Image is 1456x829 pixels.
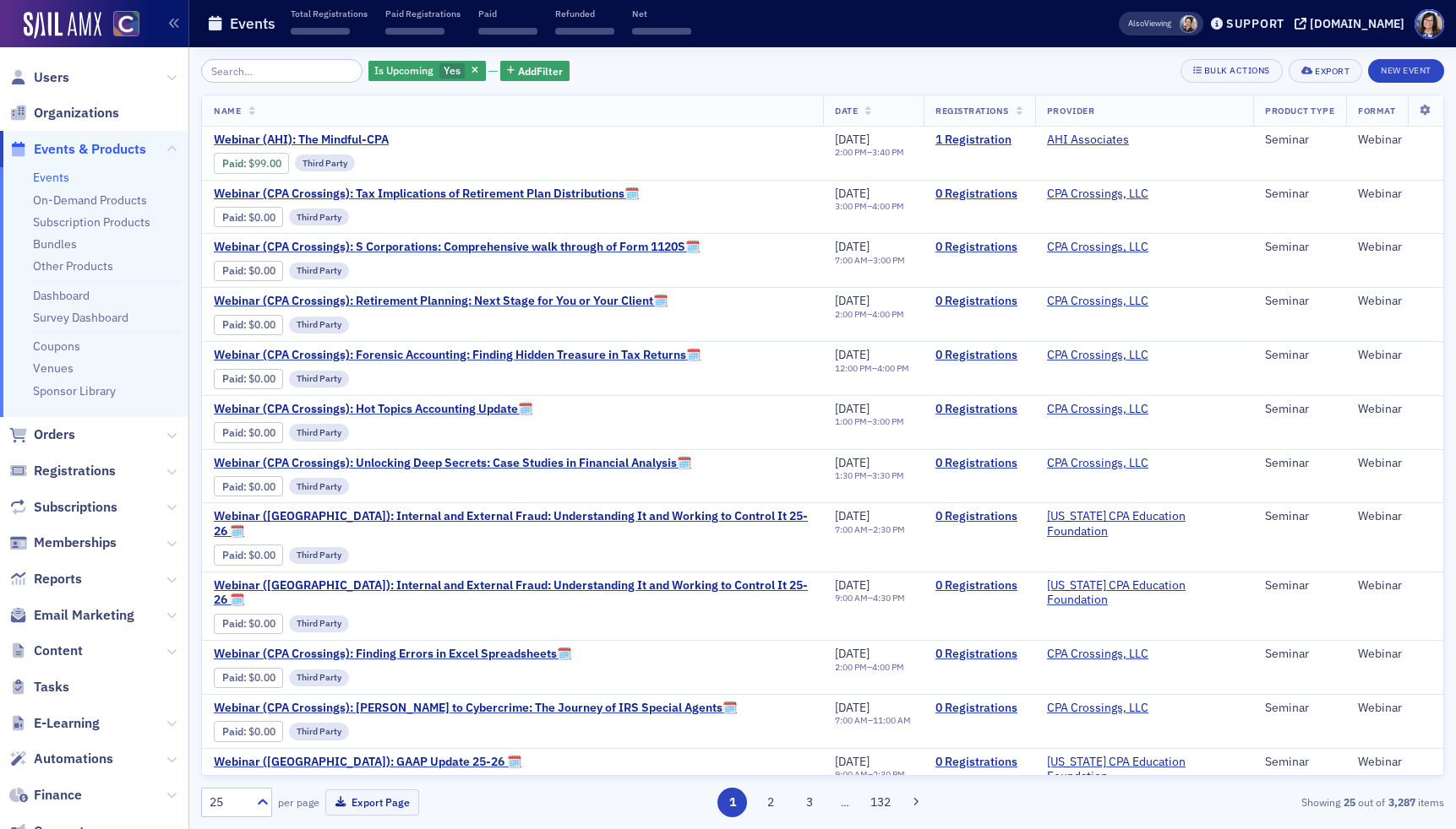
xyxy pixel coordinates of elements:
[1358,402,1431,417] div: Webinar
[1310,16,1404,31] div: [DOMAIN_NAME]
[214,348,701,363] span: Webinar (CPA Crossings): Forensic Accounting: Finding Hidden Treasure in Tax Returns🗓️
[518,63,563,79] span: Add Filter
[1358,240,1431,255] div: Webinar
[1368,62,1444,77] a: New Event
[873,254,905,266] time: 3:00 PM
[1265,755,1334,770] div: Seminar
[835,714,868,726] time: 7:00 AM
[835,254,868,266] time: 7:00 AM
[835,469,867,481] time: 1:30 PM
[1358,348,1431,363] div: Webinar
[1295,18,1410,30] button: [DOMAIN_NAME]
[248,617,275,630] span: $0.00
[222,725,248,738] span: :
[9,462,116,480] a: Registrations
[1385,794,1418,810] strong: 3,287
[1415,9,1444,39] span: Profile
[1358,509,1431,524] div: Webinar
[835,769,905,780] div: –
[248,372,275,385] span: $0.00
[248,211,275,224] span: $0.00
[1358,294,1431,309] div: Webinar
[34,68,69,87] span: Users
[33,288,90,303] a: Dashboard
[935,294,1023,309] a: 0 Registrations
[1047,755,1241,784] a: [US_STATE] CPA Education Foundation
[1265,133,1334,148] div: Seminar
[222,671,243,684] a: Paid
[835,146,867,158] time: 2:00 PM
[865,788,895,817] button: 132
[33,170,69,185] a: Events
[1180,15,1197,33] span: Pamela Galey-Coleman
[214,240,700,255] span: Webinar (CPA Crossings): S Corporations: Comprehensive walk through of Form 1120S🗓️
[835,415,867,427] time: 1:00 PM
[1265,647,1334,662] div: Seminar
[835,768,868,780] time: 9:00 AM
[1265,456,1334,471] div: Seminar
[385,8,461,19] p: Paid Registrations
[289,547,349,564] div: Third Party
[717,788,747,817] button: 1
[248,725,275,738] span: $0.00
[214,261,283,281] div: Paid: 0 - $0
[1047,509,1241,539] span: California CPA Education Foundation
[214,105,241,116] span: Name
[214,755,521,770] a: Webinar ([GEOGRAPHIC_DATA]): GAAP Update 25-26 🗓
[222,671,248,684] span: :
[214,369,283,389] div: Paid: 0 - $0
[214,133,498,148] span: Webinar (AHI): The Mindful-CPA
[835,524,905,535] div: –
[835,186,870,201] span: [DATE]
[222,211,243,224] a: Paid
[214,315,283,335] div: Paid: 0 - $0
[1128,18,1144,29] div: Also
[835,754,870,769] span: [DATE]
[835,308,867,320] time: 2:00 PM
[214,456,691,471] a: Webinar (CPA Crossings): Unlocking Deep Secrets: Case Studies in Financial Analysis🗓️
[34,498,117,517] span: Subscriptions
[33,383,116,398] a: Sponsor Library
[230,14,275,34] h1: Events
[555,8,614,19] p: Refunded
[835,105,858,116] span: Date
[34,462,116,480] span: Registrations
[214,578,811,608] span: Webinar (CA): Internal and External Fraud: Understanding It and Working to Control It 25-26 🗓
[872,469,904,481] time: 3:30 PM
[835,200,867,212] time: 3:00 PM
[835,255,905,266] div: –
[24,12,101,39] img: SailAMX
[33,236,77,252] a: Bundles
[835,700,870,715] span: [DATE]
[34,786,82,805] span: Finance
[478,28,537,35] span: ‌
[835,577,870,593] span: [DATE]
[835,293,870,308] span: [DATE]
[872,661,904,673] time: 4:00 PM
[214,294,668,309] a: Webinar (CPA Crossings): Retirement Planning: Next Stage for You or Your Client🗓️
[835,523,868,535] time: 7:00 AM
[222,549,243,561] a: Paid
[935,509,1023,524] a: 0 Registrations
[872,146,904,158] time: 3:40 PM
[1226,16,1284,31] div: Support
[632,8,691,19] p: Net
[935,133,1023,148] a: 1 Registration
[289,424,349,441] div: Third Party
[289,317,349,333] div: Third Party
[214,187,639,202] span: Webinar (CPA Crossings): Tax Implications of Retirement Plan Distributions🗓️
[289,669,349,686] div: Third Party
[9,786,82,805] a: Finance
[33,192,147,208] a: On-Demand Products
[289,371,349,387] div: Third Party
[877,362,909,374] time: 4:00 PM
[33,214,150,230] a: Subscription Products
[1047,402,1148,417] a: CPA Crossings, LLC
[222,372,243,385] a: Paid
[1047,187,1148,202] a: CPA Crossings, LLC
[9,140,146,159] a: Events & Products
[248,157,281,170] span: $99.00
[222,372,248,385] span: :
